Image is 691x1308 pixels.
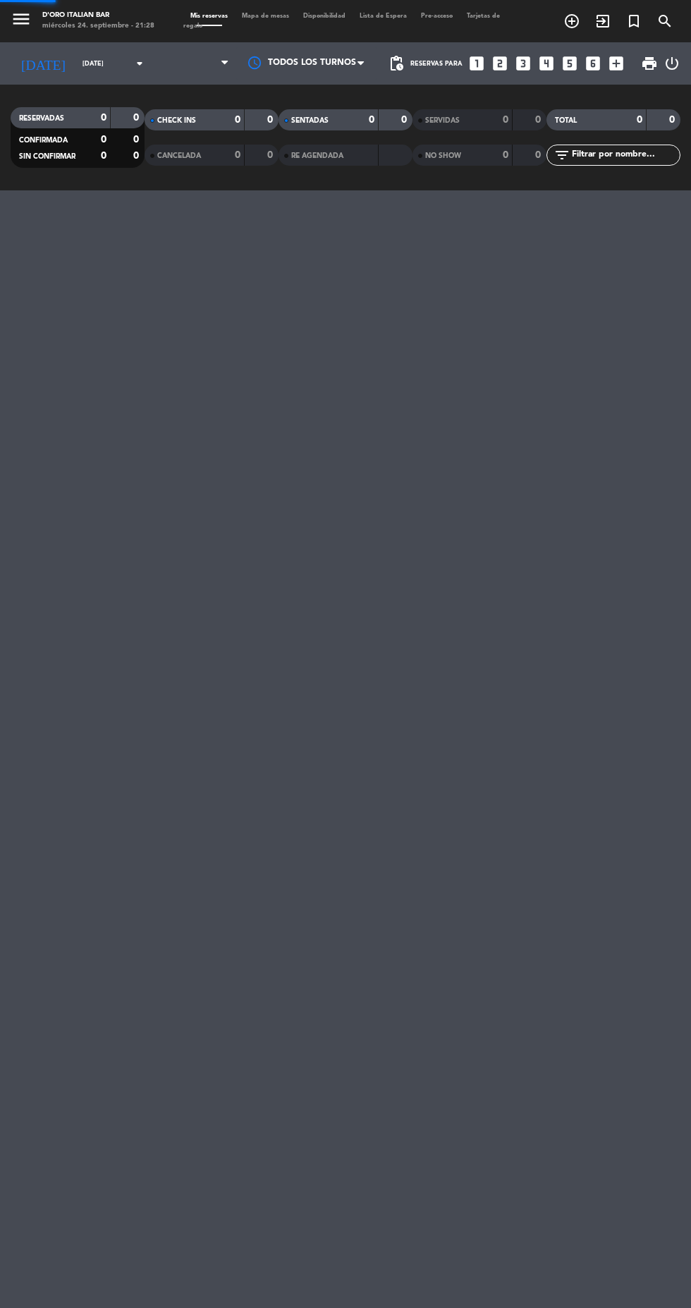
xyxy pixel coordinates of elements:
strong: 0 [235,115,240,125]
strong: 0 [101,151,106,161]
strong: 0 [401,115,410,125]
strong: 0 [669,115,678,125]
span: CHECK INS [157,117,196,124]
strong: 0 [267,150,276,160]
span: SIN CONFIRMAR [19,153,75,160]
strong: 0 [133,151,142,161]
strong: 0 [133,135,142,145]
i: [DATE] [11,49,75,78]
strong: 0 [101,135,106,145]
strong: 0 [637,115,642,125]
span: Mis reservas [183,13,235,19]
span: pending_actions [388,55,405,72]
span: RE AGENDADA [291,152,343,159]
span: NO SHOW [425,152,461,159]
span: Disponibilidad [296,13,353,19]
i: looks_one [467,54,486,73]
i: search [656,13,673,30]
i: looks_3 [514,54,532,73]
strong: 0 [235,150,240,160]
span: CONFIRMADA [19,137,68,144]
span: TOTAL [555,117,577,124]
div: LOG OUT [664,42,680,85]
span: Pre-acceso [414,13,460,19]
div: miércoles 24. septiembre - 21:28 [42,21,154,32]
strong: 0 [369,115,374,125]
i: menu [11,8,32,30]
span: RESERVADAS [19,115,64,122]
i: exit_to_app [594,13,611,30]
input: Filtrar por nombre... [570,147,680,163]
strong: 0 [535,150,544,160]
span: SERVIDAS [425,117,460,124]
span: CANCELADA [157,152,201,159]
span: Lista de Espera [353,13,414,19]
i: looks_two [491,54,509,73]
div: D'oro Italian Bar [42,11,154,21]
i: add_box [607,54,625,73]
span: Reservas para [410,60,463,68]
i: turned_in_not [625,13,642,30]
i: looks_6 [584,54,602,73]
strong: 0 [503,150,508,160]
button: menu [11,8,32,33]
strong: 0 [101,113,106,123]
strong: 0 [133,113,142,123]
strong: 0 [267,115,276,125]
span: SENTADAS [291,117,329,124]
i: power_settings_new [664,55,680,72]
span: Mapa de mesas [235,13,296,19]
i: add_circle_outline [563,13,580,30]
strong: 0 [503,115,508,125]
i: looks_4 [537,54,556,73]
i: filter_list [554,147,570,164]
i: looks_5 [561,54,579,73]
strong: 0 [535,115,544,125]
span: print [641,55,658,72]
i: arrow_drop_down [131,55,148,72]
